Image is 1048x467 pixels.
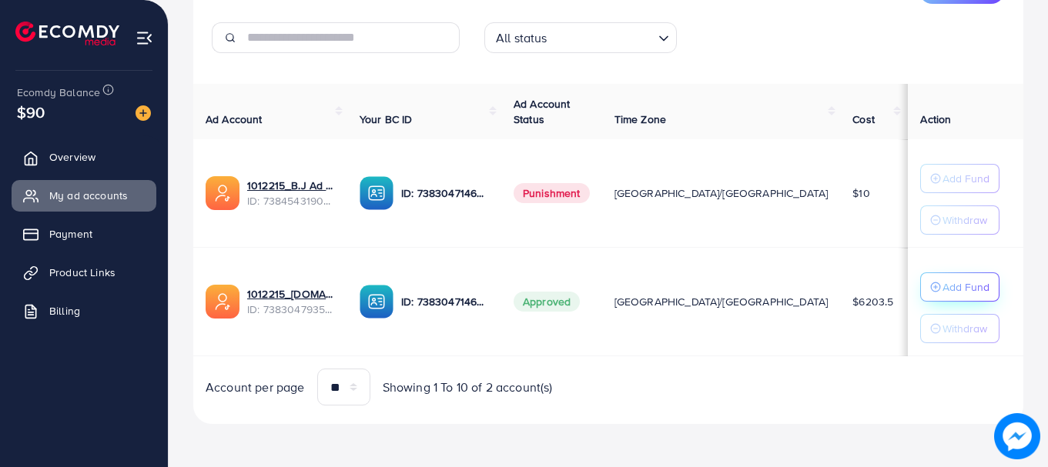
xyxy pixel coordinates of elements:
[514,292,580,312] span: Approved
[247,193,335,208] span: ID: 7384543190348562449
[614,294,829,309] span: [GEOGRAPHIC_DATA]/[GEOGRAPHIC_DATA]
[383,379,553,396] span: Showing 1 To 10 of 2 account(s)
[852,294,893,309] span: $6203.5
[49,265,116,280] span: Product Links
[920,112,951,127] span: Action
[12,180,156,211] a: My ad accounts
[943,169,989,188] p: Add Fund
[15,22,119,45] img: logo
[247,286,335,302] a: 1012215_[DOMAIN_NAME]_1718999822577
[17,85,100,100] span: Ecomdy Balance
[49,226,92,242] span: Payment
[401,292,489,311] p: ID: 7383047146922147857
[360,176,393,210] img: ic-ba-acc.ded83a64.svg
[920,272,999,302] button: Add Fund
[17,101,45,123] span: $90
[206,379,305,396] span: Account per page
[401,184,489,202] p: ID: 7383047146922147857
[493,27,551,49] span: All status
[136,105,151,121] img: image
[994,413,1040,459] img: image
[614,112,666,127] span: Time Zone
[514,96,571,127] span: Ad Account Status
[552,24,652,49] input: Search for option
[943,211,987,229] p: Withdraw
[206,112,263,127] span: Ad Account
[12,218,156,249] a: Payment
[484,22,677,53] div: Search for option
[206,176,239,210] img: ic-ads-acc.e4c84228.svg
[247,302,335,317] span: ID: 7383047935392956433
[920,314,999,343] button: Withdraw
[514,183,590,203] span: Punishment
[247,178,335,193] a: 1012215_B.J Ad Account_1719347958325
[852,112,875,127] span: Cost
[360,112,413,127] span: Your BC ID
[943,319,987,338] p: Withdraw
[136,29,153,47] img: menu
[852,185,869,201] span: $10
[614,185,829,201] span: [GEOGRAPHIC_DATA]/[GEOGRAPHIC_DATA]
[247,286,335,318] div: <span class='underline'>1012215_Beautiesjunction.pk_1718999822577</span></br>7383047935392956433
[49,303,80,319] span: Billing
[12,142,156,172] a: Overview
[943,278,989,296] p: Add Fund
[920,205,999,235] button: Withdraw
[49,188,128,203] span: My ad accounts
[360,285,393,319] img: ic-ba-acc.ded83a64.svg
[920,164,999,193] button: Add Fund
[49,149,95,165] span: Overview
[247,178,335,209] div: <span class='underline'>1012215_B.J Ad Account_1719347958325</span></br>7384543190348562449
[12,257,156,288] a: Product Links
[206,285,239,319] img: ic-ads-acc.e4c84228.svg
[12,295,156,326] a: Billing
